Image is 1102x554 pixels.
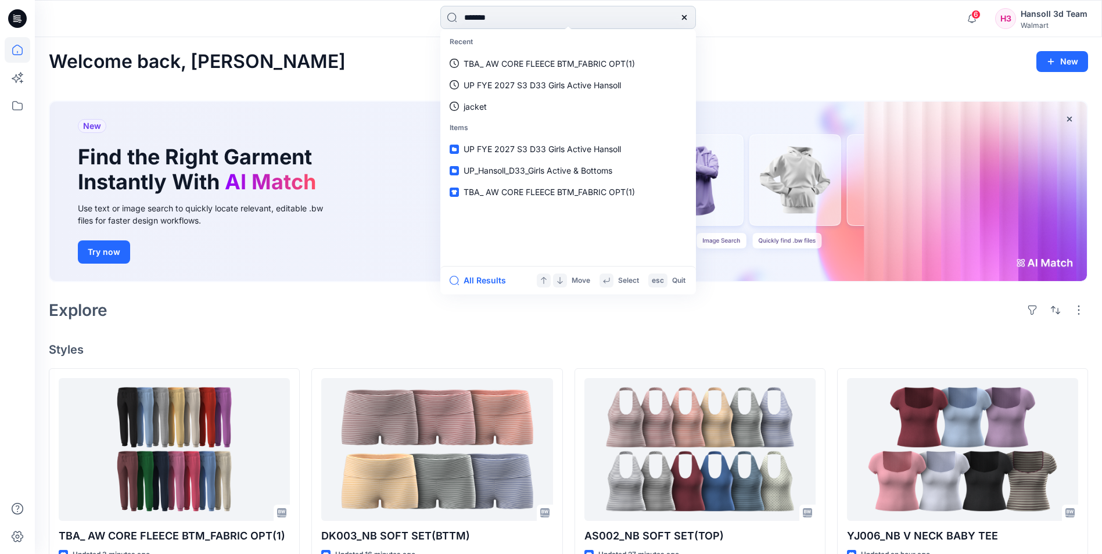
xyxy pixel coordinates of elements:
div: Use text or image search to quickly locate relevant, editable .bw files for faster design workflows. [78,202,339,226]
h2: Explore [49,301,107,319]
button: Try now [78,240,130,264]
button: All Results [450,274,514,287]
p: DK003_NB SOFT SET(BTTM) [321,528,552,544]
span: 6 [971,10,981,19]
a: DK003_NB SOFT SET(BTTM) [321,378,552,520]
div: H3 [995,8,1016,29]
p: Select [618,275,639,287]
a: UP FYE 2027 S3 D33 Girls Active Hansoll [443,138,694,160]
span: TBA_ AW CORE FLEECE BTM_FABRIC OPT(1) [464,187,635,197]
p: esc [652,275,664,287]
p: jacket [464,100,487,113]
a: TBA_ AW CORE FLEECE BTM_FABRIC OPT(1) [59,378,290,520]
p: AS002_NB SOFT SET(TOP) [584,528,816,544]
a: AS002_NB SOFT SET(TOP) [584,378,816,520]
p: Move [572,275,590,287]
button: New [1036,51,1088,72]
p: UP FYE 2027 S3 D33 Girls Active Hansoll [464,79,621,91]
span: AI Match [225,169,316,195]
p: YJ006_NB V NECK BABY TEE [847,528,1078,544]
a: jacket [443,96,694,117]
a: UP_Hansoll_D33_Girls Active & Bottoms [443,160,694,181]
a: TBA_ AW CORE FLEECE BTM_FABRIC OPT(1) [443,53,694,74]
p: TBA_ AW CORE FLEECE BTM_FABRIC OPT(1) [464,57,635,70]
p: Quit [672,275,685,287]
h1: Find the Right Garment Instantly With [78,145,322,195]
div: Walmart [1021,21,1087,30]
span: UP_Hansoll_D33_Girls Active & Bottoms [464,166,612,175]
a: YJ006_NB V NECK BABY TEE [847,378,1078,520]
a: TBA_ AW CORE FLEECE BTM_FABRIC OPT(1) [443,181,694,203]
p: Items [443,117,694,139]
h4: Styles [49,343,1088,357]
p: TBA_ AW CORE FLEECE BTM_FABRIC OPT(1) [59,528,290,544]
h2: Welcome back, [PERSON_NAME] [49,51,346,73]
span: UP FYE 2027 S3 D33 Girls Active Hansoll [464,144,621,154]
p: Recent [443,31,694,53]
div: Hansoll 3d Team [1021,7,1087,21]
span: New [83,119,101,133]
a: UP FYE 2027 S3 D33 Girls Active Hansoll [443,74,694,96]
